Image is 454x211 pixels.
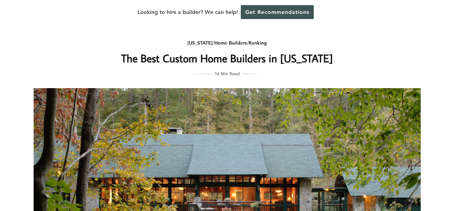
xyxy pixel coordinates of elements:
[92,50,363,66] h1: The Best Custom Home Builders in [US_STATE]
[92,39,363,47] div: / /
[215,70,240,77] span: 16 Min Read
[241,5,314,19] a: Get Recommendations
[249,40,267,46] a: Ranking
[187,40,213,46] a: [US_STATE]
[214,40,247,46] a: Home Builders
